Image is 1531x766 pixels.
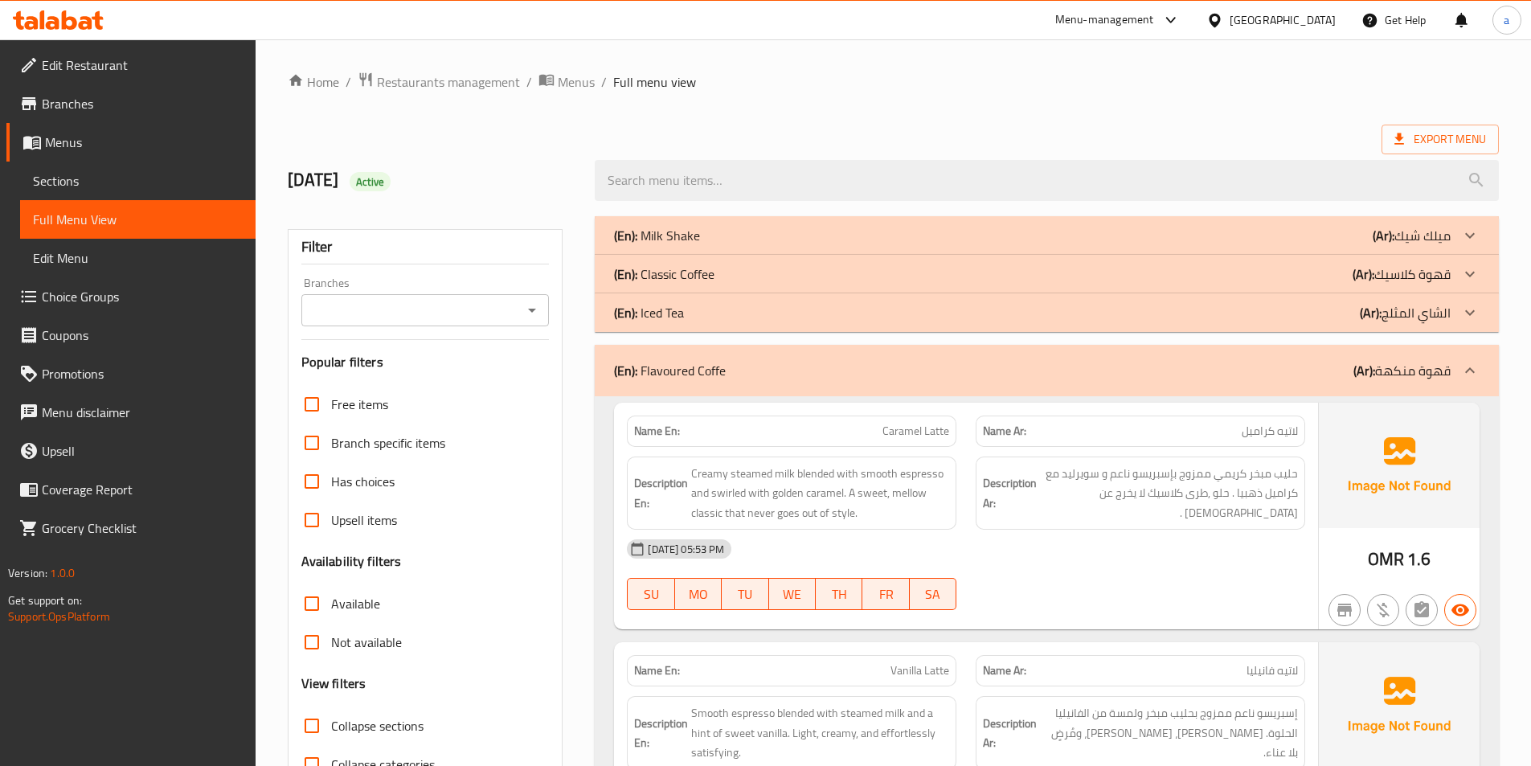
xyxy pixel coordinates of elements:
[983,423,1026,440] strong: Name Ar:
[595,345,1499,396] div: (En): Flavoured Coffe(Ar):قهوة منكهة
[301,552,402,571] h3: Availability filters
[614,223,637,248] b: (En):
[675,578,722,610] button: MO
[634,473,688,513] strong: Description En:
[1444,594,1476,626] button: Available
[42,518,243,538] span: Grocery Checklist
[983,662,1026,679] strong: Name Ar:
[6,316,256,354] a: Coupons
[8,563,47,584] span: Version:
[776,583,809,606] span: WE
[1368,543,1404,575] span: OMR
[1373,226,1451,245] p: ميلك شيك
[1407,543,1431,575] span: 1.6
[8,606,110,627] a: Support.OpsPlatform
[614,361,726,380] p: Flavoured Coffe
[350,172,391,191] div: Active
[1406,594,1438,626] button: Not has choices
[331,433,445,453] span: Branch specific items
[6,354,256,393] a: Promotions
[521,299,543,322] button: Open
[691,464,949,523] span: Creamy steamed milk blended with smooth espresso and swirled with golden caramel. A sweet, mellow...
[331,594,380,613] span: Available
[288,72,339,92] a: Home
[331,472,395,491] span: Has choices
[6,470,256,509] a: Coverage Report
[45,133,243,152] span: Menus
[890,662,949,679] span: Vanilla Latte
[1040,464,1298,523] span: حليب مبخر كريمي ممزوج بإسبريسو ناعم و سويرليد مع كراميل ذهبيا . حلو ,طرى كلاسيك لا يخرج عن الإستا...
[601,72,607,92] li: /
[614,264,714,284] p: Classic Coffee
[6,46,256,84] a: Edit Restaurant
[1230,11,1336,29] div: [GEOGRAPHIC_DATA]
[33,171,243,190] span: Sections
[682,583,715,606] span: MO
[42,326,243,345] span: Coupons
[331,510,397,530] span: Upsell items
[1242,423,1298,440] span: لاتيه كراميل
[20,162,256,200] a: Sections
[1319,403,1480,528] img: Ae5nvW7+0k+MAAAAAElFTkSuQmCC
[350,174,391,190] span: Active
[346,72,351,92] li: /
[42,94,243,113] span: Branches
[1353,262,1374,286] b: (Ar):
[1353,264,1451,284] p: قهوة كلاسيك
[6,432,256,470] a: Upsell
[1360,301,1382,325] b: (Ar):
[42,403,243,422] span: Menu disclaimer
[1353,358,1375,383] b: (Ar):
[1328,594,1361,626] button: Not branch specific item
[691,703,949,763] span: Smooth espresso blended with steamed milk and a hint of sweet vanilla. Light, creamy, and effortl...
[301,230,550,264] div: Filter
[614,358,637,383] b: (En):
[728,583,762,606] span: TU
[42,364,243,383] span: Promotions
[614,226,700,245] p: Milk Shake
[614,303,684,322] p: Iced Tea
[862,578,909,610] button: FR
[42,55,243,75] span: Edit Restaurant
[8,590,82,611] span: Get support on:
[634,583,668,606] span: SU
[526,72,532,92] li: /
[916,583,950,606] span: SA
[301,674,366,693] h3: View filters
[331,716,424,735] span: Collapse sections
[641,542,731,557] span: [DATE] 05:53 PM
[42,287,243,306] span: Choice Groups
[20,239,256,277] a: Edit Menu
[1246,662,1298,679] span: لاتيه فانيليا
[33,210,243,229] span: Full Menu View
[983,473,1037,513] strong: Description Ar:
[983,714,1037,753] strong: Description Ar:
[614,262,637,286] b: (En):
[538,72,595,92] a: Menus
[377,72,520,92] span: Restaurants management
[6,123,256,162] a: Menus
[50,563,75,584] span: 1.0.0
[358,72,520,92] a: Restaurants management
[1367,594,1399,626] button: Purchased item
[595,255,1499,293] div: (En): Classic Coffee(Ar):قهوة كلاسيك
[6,277,256,316] a: Choice Groups
[613,72,696,92] span: Full menu view
[1382,125,1499,154] span: Export Menu
[614,301,637,325] b: (En):
[1360,303,1451,322] p: الشاي المثلج
[288,168,576,192] h2: [DATE]
[627,578,674,610] button: SU
[1373,223,1394,248] b: (Ar):
[1055,10,1154,30] div: Menu-management
[769,578,816,610] button: WE
[1040,703,1298,763] span: إسبريسو ناعم ممزوج بحليب مبخر ولمسة من الفانيليا الحلوة. خفيف، كريمي، ومُرضٍ بلا عناء.
[33,248,243,268] span: Edit Menu
[822,583,856,606] span: TH
[722,578,768,610] button: TU
[910,578,956,610] button: SA
[1394,129,1486,150] span: Export Menu
[558,72,595,92] span: Menus
[595,160,1499,201] input: search
[42,480,243,499] span: Coverage Report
